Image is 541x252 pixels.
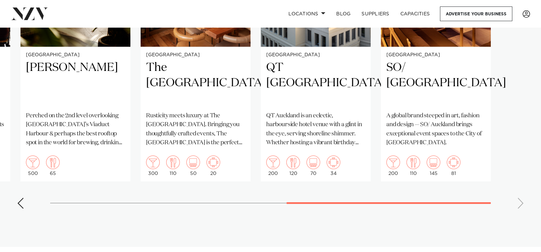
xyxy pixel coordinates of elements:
[427,155,440,169] img: theatre.png
[407,155,420,176] div: 110
[266,60,365,106] h2: QT [GEOGRAPHIC_DATA]
[395,6,436,21] a: Capacities
[26,112,125,147] p: Perched on the 2nd level overlooking [GEOGRAPHIC_DATA]’s Viaduct Harbour & perhaps the best rooft...
[327,155,340,176] div: 34
[26,60,125,106] h2: [PERSON_NAME]
[327,155,340,169] img: meeting.png
[186,155,200,169] img: theatre.png
[286,155,300,176] div: 120
[447,155,460,169] img: meeting.png
[186,155,200,176] div: 50
[331,6,356,21] a: BLOG
[386,155,400,176] div: 200
[286,155,300,169] img: dining.png
[266,155,280,176] div: 200
[207,155,220,176] div: 20
[146,53,245,58] small: [GEOGRAPHIC_DATA]
[146,155,160,169] img: cocktail.png
[166,155,180,169] img: dining.png
[11,8,48,20] img: nzv-logo.png
[386,53,485,58] small: [GEOGRAPHIC_DATA]
[146,112,245,147] p: Rusticity meets luxury at The [GEOGRAPHIC_DATA]. Bringing you thoughtfully crafted events, The [G...
[166,155,180,176] div: 110
[447,155,460,176] div: 81
[146,60,245,106] h2: The [GEOGRAPHIC_DATA]
[146,155,160,176] div: 300
[386,112,485,147] p: A global brand steeped in art, fashion and design — SO/ Auckland brings exceptional event spaces ...
[266,53,365,58] small: [GEOGRAPHIC_DATA]
[266,112,365,147] p: QT Auckland is an eclectic, harbourside hotel venue with a glint in the eye, serving shoreline sh...
[386,155,400,169] img: cocktail.png
[307,155,320,176] div: 70
[26,155,40,176] div: 500
[386,60,485,106] h2: SO/ [GEOGRAPHIC_DATA]
[26,53,125,58] small: [GEOGRAPHIC_DATA]
[427,155,440,176] div: 145
[283,6,331,21] a: Locations
[207,155,220,169] img: meeting.png
[407,155,420,169] img: dining.png
[307,155,320,169] img: theatre.png
[356,6,395,21] a: SUPPLIERS
[266,155,280,169] img: cocktail.png
[46,155,60,169] img: dining.png
[440,6,512,21] a: Advertise your business
[26,155,40,169] img: cocktail.png
[46,155,60,176] div: 65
